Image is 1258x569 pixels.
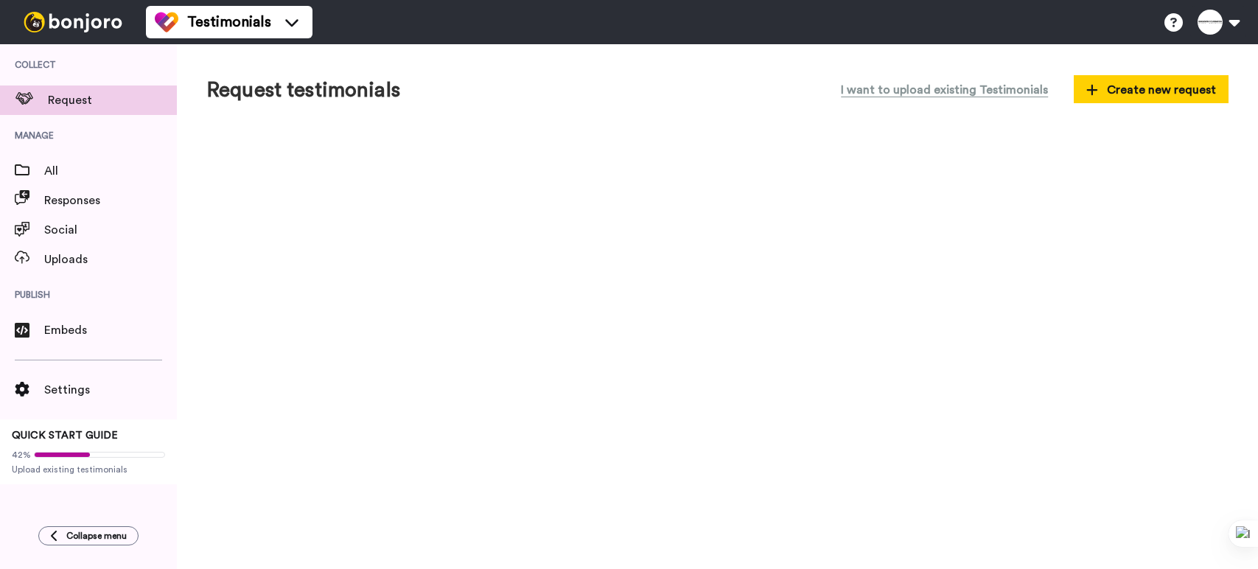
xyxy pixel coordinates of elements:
[155,10,178,34] img: tm-color.svg
[66,530,127,542] span: Collapse menu
[44,251,177,268] span: Uploads
[206,79,400,102] h1: Request testimonials
[1086,81,1216,99] span: Create new request
[1074,75,1229,105] button: Create new request
[38,526,139,545] button: Collapse menu
[44,321,177,339] span: Embeds
[830,74,1059,106] button: I want to upload existing Testimonials
[187,12,271,32] span: Testimonials
[44,381,177,399] span: Settings
[44,192,177,209] span: Responses
[12,464,165,475] span: Upload existing testimonials
[44,162,177,180] span: All
[12,449,31,461] span: 42%
[12,430,118,441] span: QUICK START GUIDE
[44,221,177,239] span: Social
[48,91,177,109] span: Request
[841,81,1048,99] span: I want to upload existing Testimonials
[18,12,128,32] img: bj-logo-header-white.svg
